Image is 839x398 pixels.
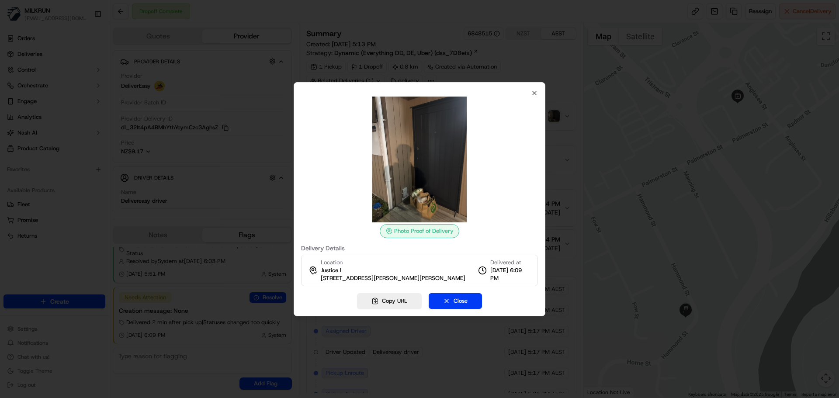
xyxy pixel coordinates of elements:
[490,259,530,266] span: Delivered at
[321,266,343,274] span: Justice L
[490,266,530,282] span: [DATE] 6:09 PM
[429,293,482,309] button: Close
[321,259,343,266] span: Location
[380,224,459,238] div: Photo Proof of Delivery
[301,245,538,251] label: Delivery Details
[321,274,465,282] span: [STREET_ADDRESS][PERSON_NAME][PERSON_NAME]
[357,293,422,309] button: Copy URL
[357,97,482,222] img: photo_proof_of_delivery image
